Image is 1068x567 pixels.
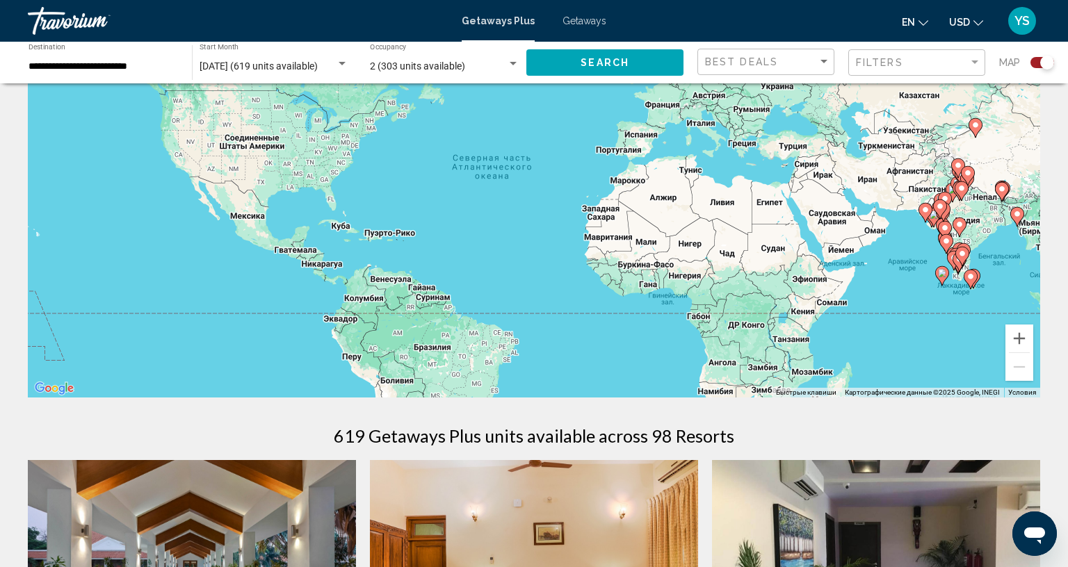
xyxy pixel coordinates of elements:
[526,49,683,75] button: Search
[1004,6,1040,35] button: User Menu
[31,379,77,397] img: Google
[902,12,928,32] button: Change language
[334,425,734,446] h1: 619 Getaways Plus units available across 98 Resorts
[705,56,830,68] mat-select: Sort by
[462,15,535,26] a: Getaways Plus
[856,57,903,68] span: Filters
[581,58,629,69] span: Search
[999,53,1020,72] span: Map
[705,56,778,67] span: Best Deals
[949,12,983,32] button: Change currency
[1014,14,1030,28] span: YS
[949,17,970,28] span: USD
[28,7,448,35] a: Travorium
[1005,324,1033,352] button: Увеличить
[31,379,77,397] a: Открыть эту область в Google Картах (в новом окне)
[563,15,606,26] a: Getaways
[370,60,465,72] span: 2 (303 units available)
[1005,353,1033,381] button: Уменьшить
[1008,388,1036,396] a: Условия (ссылка откроется в новой вкладке)
[776,388,836,397] button: Быстрые клавиши
[845,388,1000,396] span: Картографические данные ©2025 Google, INEGI
[902,17,915,28] span: en
[848,49,985,77] button: Filter
[1012,511,1057,556] iframe: Кнопка запуска окна обмена сообщениями
[200,60,318,72] span: [DATE] (619 units available)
